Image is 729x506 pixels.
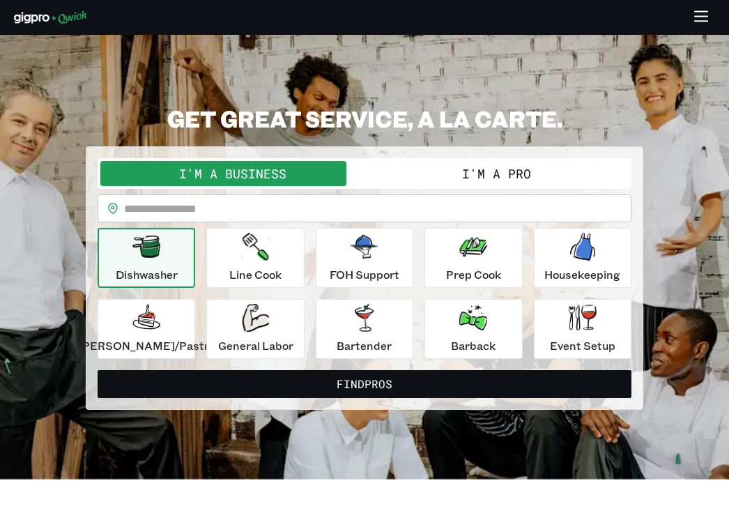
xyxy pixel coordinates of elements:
button: Event Setup [534,299,631,359]
p: General Labor [218,337,293,354]
button: Prep Cook [424,228,522,288]
button: Line Cook [206,228,304,288]
p: FOH Support [330,266,399,283]
button: I'm a Pro [364,161,629,186]
button: FOH Support [316,228,413,288]
button: Bartender [316,299,413,359]
button: Dishwasher [98,228,195,288]
h2: GET GREAT SERVICE, A LA CARTE. [86,105,643,132]
p: Prep Cook [446,266,501,283]
button: FindPros [98,370,631,398]
button: General Labor [206,299,304,359]
p: Barback [451,337,496,354]
p: Housekeeping [544,266,620,283]
button: Barback [424,299,522,359]
p: Bartender [337,337,392,354]
p: Line Cook [229,266,282,283]
button: I'm a Business [100,161,364,186]
p: Event Setup [550,337,615,354]
button: [PERSON_NAME]/Pastry [98,299,195,359]
button: Housekeeping [534,228,631,288]
p: [PERSON_NAME]/Pastry [78,337,215,354]
p: Dishwasher [116,266,178,283]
